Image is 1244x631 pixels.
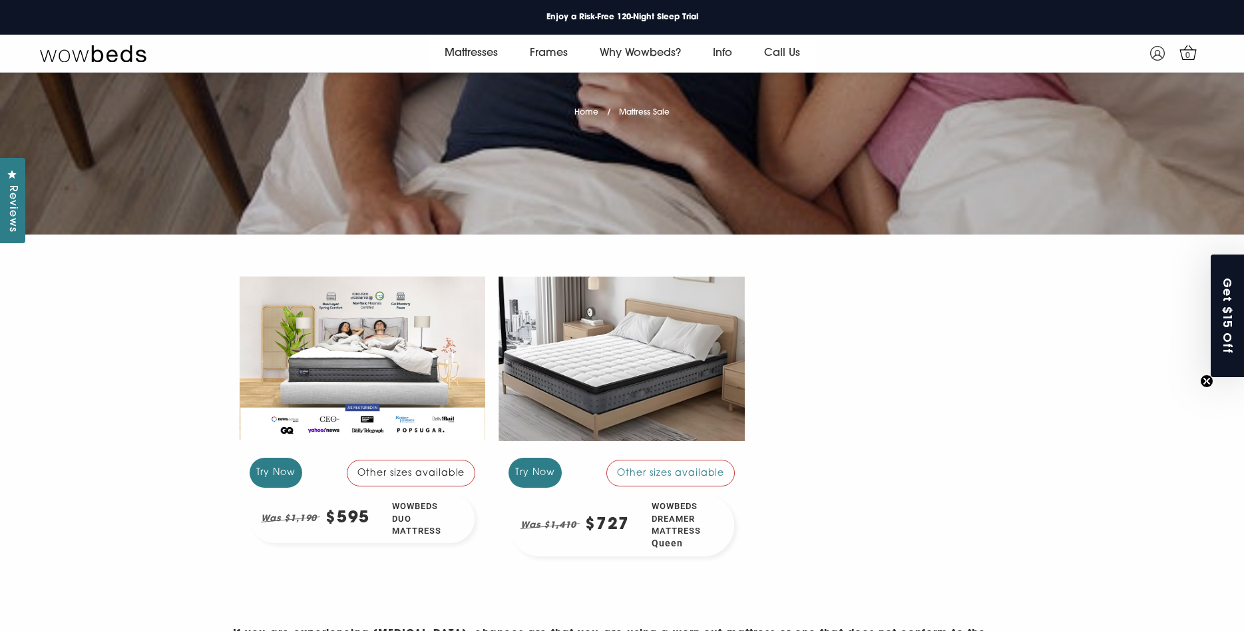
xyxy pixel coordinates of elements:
span: Queen [652,537,713,550]
div: $727 [585,517,630,534]
div: Wowbeds Dreamer Mattress [641,494,735,556]
a: Call Us [748,35,816,72]
a: Try Now Other sizes available Was $1,190 $595 Wowbeds Duo Mattress [240,267,486,554]
button: Close teaser [1200,374,1213,388]
span: Get $15 Off [1220,277,1237,354]
a: Enjoy a Risk-Free 120-Night Sleep Trial [536,9,709,26]
span: Reviews [3,185,21,233]
a: Home [574,109,598,117]
div: Get $15 OffClose teaser [1211,255,1244,377]
em: Was $1,190 [261,510,320,527]
a: Try Now Other sizes available Was $1,410 $727 Wowbeds Dreamer MattressQueen [499,267,745,567]
nav: breadcrumbs [574,91,670,125]
div: Other sizes available [606,460,735,486]
a: Mattresses [429,35,514,72]
img: Wow Beds Logo [40,44,146,63]
div: Try Now [509,458,562,488]
span: 0 [1181,49,1195,63]
a: Info [697,35,748,72]
span: Mattress Sale [619,109,670,117]
div: Other sizes available [347,460,476,486]
a: Why Wowbeds? [584,35,697,72]
div: $595 [325,510,370,527]
div: Wowbeds Duo Mattress [381,494,475,543]
div: Try Now [250,458,303,488]
a: Frames [514,35,584,72]
em: Was $1,410 [520,517,580,534]
span: / [607,109,611,117]
a: 0 [1176,41,1199,64]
